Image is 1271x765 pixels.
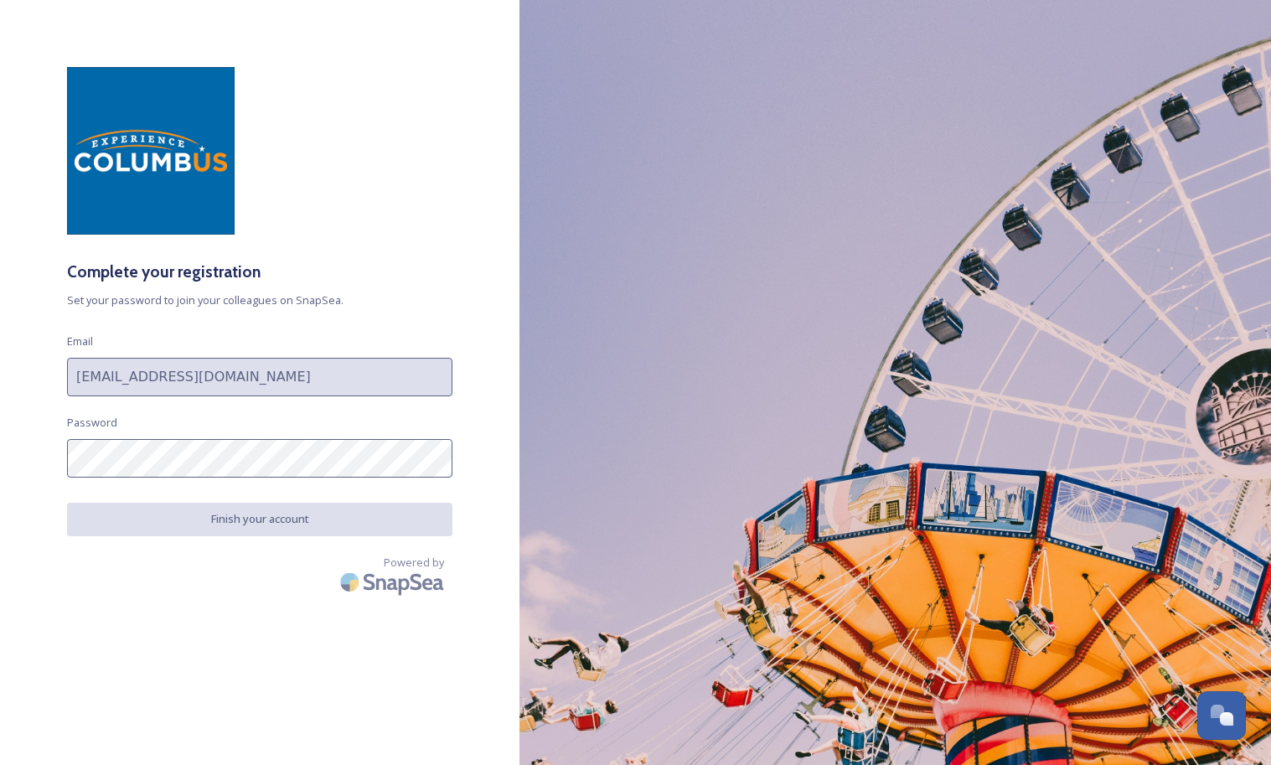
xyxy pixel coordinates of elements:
span: Set your password to join your colleagues on SnapSea. [67,292,452,308]
span: Password [67,415,117,431]
span: Powered by [384,555,444,571]
button: Open Chat [1197,691,1246,740]
img: SnapSea Logo [335,562,452,602]
span: Email [67,333,93,349]
button: Finish your account [67,503,452,535]
img: images%20%286%29.png [67,67,235,235]
h3: Complete your registration [67,260,452,284]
